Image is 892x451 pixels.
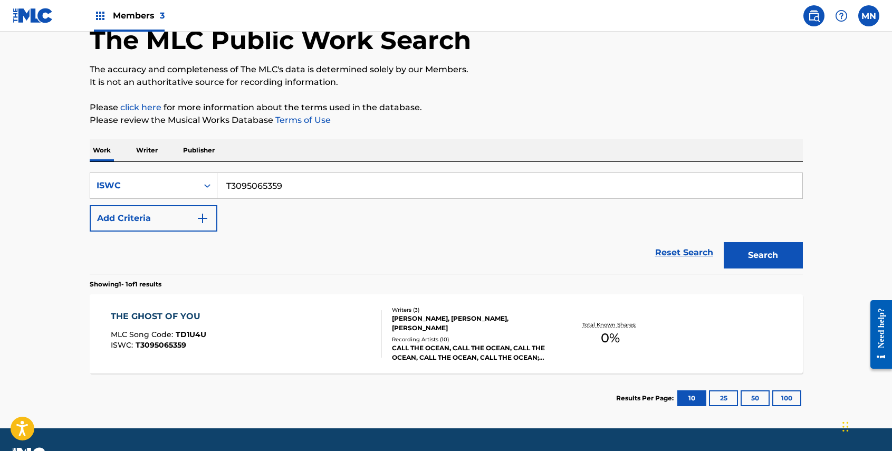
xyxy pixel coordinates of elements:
[601,329,620,348] span: 0 %
[835,9,848,22] img: help
[616,394,676,403] p: Results Per Page:
[677,390,706,406] button: 10
[273,115,331,125] a: Terms of Use
[858,5,879,26] div: User Menu
[90,63,803,76] p: The accuracy and completeness of The MLC's data is determined solely by our Members.
[111,340,136,350] span: ISWC :
[90,172,803,274] form: Search Form
[111,310,206,323] div: THE GHOST OF YOU
[111,330,176,339] span: MLC Song Code :
[741,390,770,406] button: 50
[176,330,206,339] span: TD1U4U
[582,321,639,329] p: Total Known Shares:
[772,390,801,406] button: 100
[392,306,551,314] div: Writers ( 3 )
[136,340,186,350] span: T3095065359
[831,5,852,26] div: Help
[120,102,161,112] a: click here
[90,114,803,127] p: Please review the Musical Works Database
[650,241,718,264] a: Reset Search
[13,8,53,23] img: MLC Logo
[180,139,218,161] p: Publisher
[160,11,165,21] span: 3
[94,9,107,22] img: Top Rightsholders
[113,9,165,22] span: Members
[392,343,551,362] div: CALL THE OCEAN, CALL THE OCEAN, CALL THE OCEAN, CALL THE OCEAN, CALL THE OCEAN;[PERSON_NAME];[PER...
[90,76,803,89] p: It is not an authoritative source for recording information.
[808,9,820,22] img: search
[842,411,849,443] div: Drag
[90,280,161,289] p: Showing 1 - 1 of 1 results
[90,101,803,114] p: Please for more information about the terms used in the database.
[803,5,824,26] a: Public Search
[133,139,161,161] p: Writer
[90,24,471,56] h1: The MLC Public Work Search
[392,314,551,333] div: [PERSON_NAME], [PERSON_NAME], [PERSON_NAME]
[709,390,738,406] button: 25
[90,139,114,161] p: Work
[90,205,217,232] button: Add Criteria
[196,212,209,225] img: 9d2ae6d4665cec9f34b9.svg
[862,291,892,378] iframe: Resource Center
[97,179,191,192] div: ISWC
[90,294,803,373] a: THE GHOST OF YOUMLC Song Code:TD1U4UISWC:T3095065359Writers (3)[PERSON_NAME], [PERSON_NAME], [PER...
[392,335,551,343] div: Recording Artists ( 10 )
[839,400,892,451] iframe: Chat Widget
[724,242,803,268] button: Search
